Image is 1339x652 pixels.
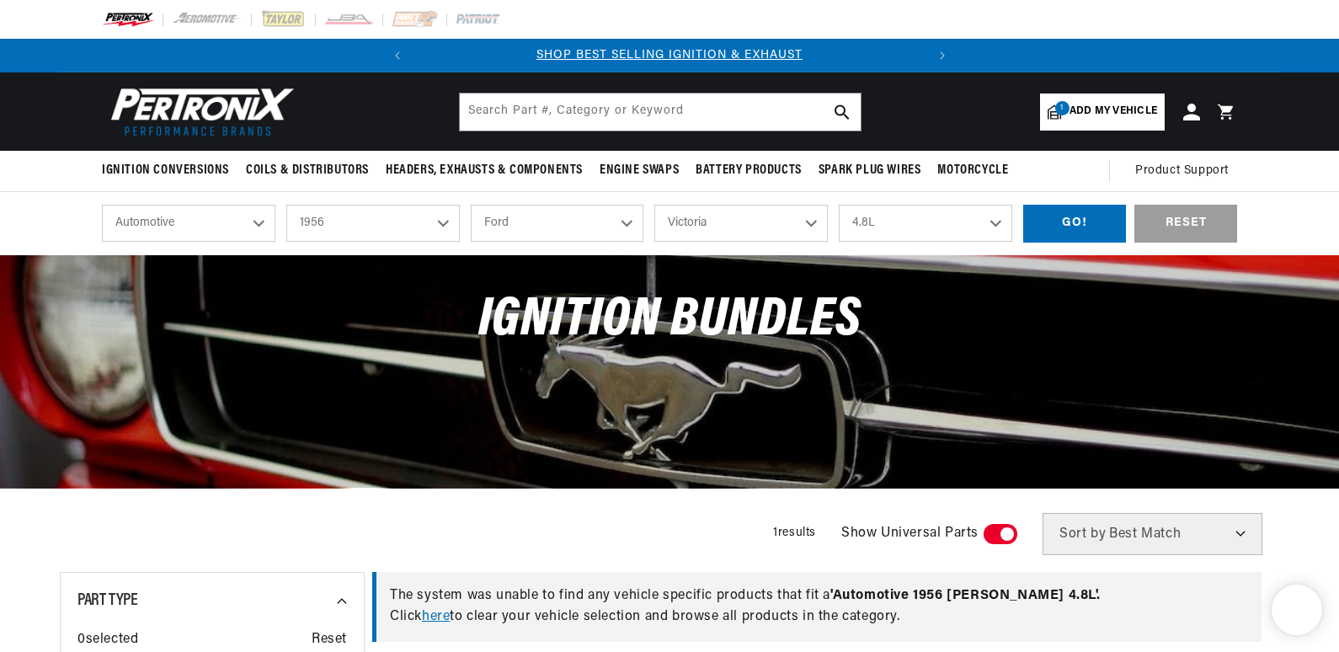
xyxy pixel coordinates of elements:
a: here [422,610,450,623]
span: Headers, Exhausts & Components [386,162,583,179]
summary: Engine Swaps [591,151,687,190]
button: Translation missing: en.sections.announcements.previous_announcement [381,39,414,72]
select: Ride Type [102,205,275,242]
select: Make [471,205,644,242]
summary: Product Support [1135,151,1237,191]
span: Add my vehicle [1070,104,1157,120]
span: Product Support [1135,162,1229,180]
summary: Coils & Distributors [237,151,377,190]
summary: Headers, Exhausts & Components [377,151,591,190]
span: 1 results [773,526,816,539]
div: GO! [1023,205,1126,243]
div: RESET [1134,205,1237,243]
select: Year [286,205,460,242]
span: Spark Plug Wires [819,162,921,179]
span: ' Automotive 1956 [PERSON_NAME] 4.8L '. [830,589,1100,602]
span: 0 selected [77,629,138,651]
span: Show Universal Parts [841,523,979,545]
slideshow-component: Translation missing: en.sections.announcements.announcement_bar [60,39,1279,72]
div: Announcement [414,46,926,65]
select: Model [654,205,828,242]
span: Battery Products [696,162,802,179]
a: 1Add my vehicle [1040,94,1165,131]
input: Search Part #, Category or Keyword [460,94,861,131]
summary: Ignition Conversions [102,151,237,190]
span: Motorcycle [937,162,1008,179]
summary: Motorcycle [929,151,1016,190]
span: Sort by [1059,527,1106,541]
div: The system was unable to find any vehicle specific products that fit a Click to clear your vehicl... [372,572,1262,642]
div: 1 of 2 [414,46,926,65]
span: Ignition Bundles [478,293,862,348]
summary: Battery Products [687,151,810,190]
a: SHOP BEST SELLING IGNITION & EXHAUST [536,49,803,61]
span: Part Type [77,592,137,609]
span: Coils & Distributors [246,162,369,179]
span: Engine Swaps [600,162,679,179]
span: Ignition Conversions [102,162,229,179]
span: Reset [312,629,347,651]
button: search button [824,94,861,131]
img: Pertronix [102,83,296,141]
summary: Spark Plug Wires [810,151,930,190]
select: Engine [839,205,1012,242]
span: 1 [1055,101,1070,115]
button: Translation missing: en.sections.announcements.next_announcement [926,39,959,72]
select: Sort by [1043,513,1262,555]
